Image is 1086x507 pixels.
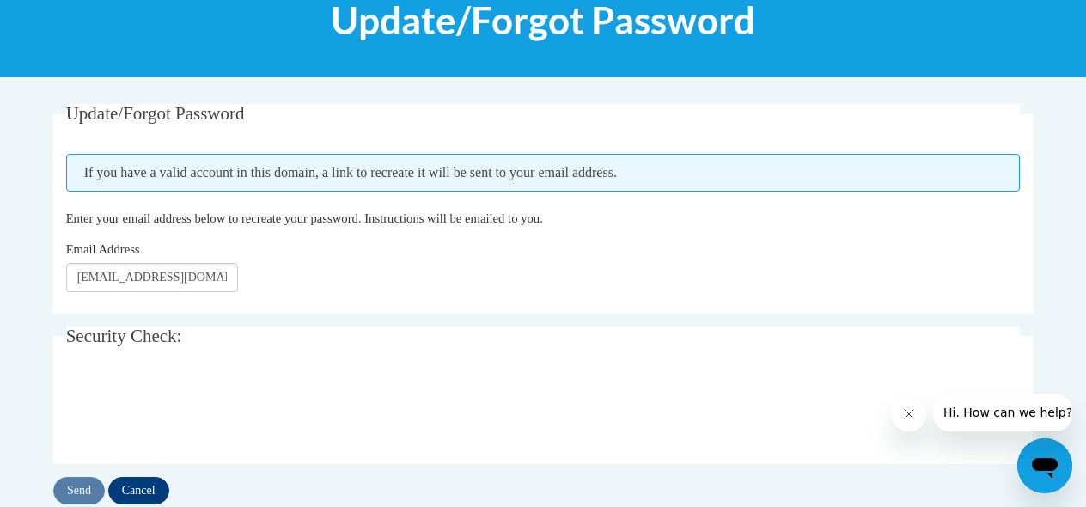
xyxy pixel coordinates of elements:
[1017,438,1072,493] iframe: Button to launch messaging window
[66,103,245,124] span: Update/Forgot Password
[66,376,327,443] iframe: reCAPTCHA
[933,394,1072,431] iframe: Message from company
[892,397,926,431] iframe: Close message
[66,263,238,292] input: Email
[66,242,140,256] span: Email Address
[66,154,1021,192] span: If you have a valid account in this domain, a link to recreate it will be sent to your email addr...
[66,326,182,346] span: Security Check:
[66,211,543,225] span: Enter your email address below to recreate your password. Instructions will be emailed to you.
[108,477,169,504] input: Cancel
